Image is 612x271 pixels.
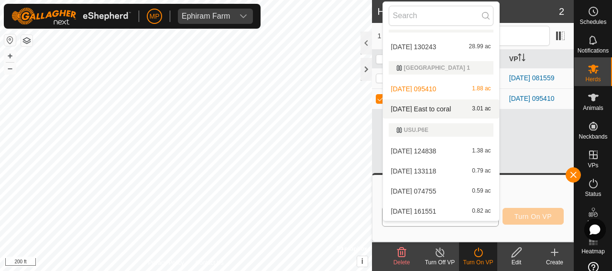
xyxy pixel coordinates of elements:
li: 2025-08-08 133118 [383,162,499,181]
li: 2025-08-13 East to coral [383,99,499,119]
li: 2025-07-29 130243 [383,37,499,56]
span: [DATE] 133118 [391,168,437,174]
span: [DATE] East to coral [391,106,451,112]
span: [DATE] 161551 [391,208,437,215]
li: 2025-08-11 074755 [383,182,499,201]
a: Privacy Policy [148,259,184,267]
button: – [4,63,16,74]
span: 1 selected [378,31,434,41]
span: [DATE] 074755 [391,188,437,195]
div: USU.P6E [396,127,486,133]
span: 2 [559,4,564,19]
div: [GEOGRAPHIC_DATA] 1 [396,65,486,71]
a: [DATE] 095410 [509,95,555,102]
p-sorticon: Activate to sort [518,55,525,63]
span: MP [150,11,160,22]
button: + [4,50,16,62]
h2: Herds [378,6,559,17]
span: Ephiram Farm [178,9,234,24]
span: Heatmap [581,249,605,254]
span: Herds [585,76,601,82]
a: Contact Us [195,259,223,267]
span: Neckbands [579,134,607,140]
span: 0.82 ac [472,208,491,215]
button: Map Layers [21,35,33,46]
span: 0.59 ac [472,188,491,195]
span: [DATE] 130243 [391,43,437,50]
div: Ephiram Farm [182,12,230,20]
li: 2025-08-08 124838 [383,141,499,161]
button: Turn On VP [503,208,564,225]
a: [DATE] 081559 [509,74,555,82]
div: dropdown trigger [234,9,253,24]
span: [DATE] 124838 [391,148,437,154]
div: Turn On VP [459,258,497,267]
span: 28.99 ac [469,43,491,50]
img: Gallagher Logo [11,8,131,25]
div: Edit [497,258,535,267]
button: i [357,256,368,267]
button: Reset Map [4,34,16,46]
li: 2025-08-12 161551 [383,202,499,221]
div: Create [535,258,574,267]
span: VPs [588,163,598,168]
span: 3.01 ac [472,106,491,112]
li: 2025-08-12 095410 [383,79,499,98]
span: [DATE] 095410 [391,86,437,92]
span: i [361,257,363,265]
span: Delete [393,259,410,266]
span: Turn On VP [514,213,552,220]
input: Search [389,6,493,26]
span: Notifications [578,48,609,54]
th: VP [505,50,574,68]
span: Status [585,191,601,197]
div: Turn Off VP [421,258,459,267]
span: Schedules [579,19,606,25]
span: Animals [583,105,603,111]
span: 1.88 ac [472,86,491,92]
span: 1.38 ac [472,148,491,154]
span: 0.79 ac [472,168,491,174]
